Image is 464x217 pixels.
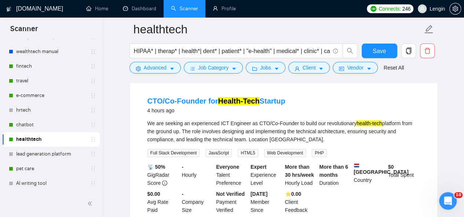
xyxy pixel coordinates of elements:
[454,192,463,198] span: 10
[251,191,267,197] b: [DATE]
[379,5,401,13] span: Connects:
[285,191,301,197] b: ⭐️ 0.00
[198,64,229,72] span: Job Category
[169,66,175,71] span: caret-down
[147,106,285,115] div: 4 hours ago
[384,64,404,72] a: Reset All
[343,48,357,54] span: search
[90,63,96,69] span: holder
[90,93,96,98] span: holder
[251,164,267,170] b: Expert
[449,6,461,12] a: setting
[134,20,423,38] input: Scanner name...
[180,190,215,214] div: Company Size
[147,149,200,157] span: Full Stack Development
[246,62,285,74] button: folderJobscaret-down
[362,44,397,58] button: Save
[16,161,86,176] a: pet care
[352,163,387,187] div: Country
[215,190,249,214] div: Payment Verified
[333,62,377,74] button: idcardVendorcaret-down
[215,163,249,187] div: Talent Preference
[87,200,95,207] span: double-left
[402,5,410,13] span: 246
[420,6,425,11] span: user
[171,5,198,12] a: searchScanner
[146,163,180,187] div: GigRadar Score
[216,191,245,197] b: Not Verified
[274,66,279,71] span: caret-down
[184,62,243,74] button: barsJob Categorycaret-down
[354,163,409,175] b: [GEOGRAPHIC_DATA]
[318,66,324,71] span: caret-down
[16,147,86,161] a: lead generation platform
[333,49,338,53] span: info-circle
[284,190,318,214] div: Client Feedback
[319,164,348,178] b: More than 6 months
[90,136,96,142] span: holder
[182,191,183,197] b: -
[6,3,11,15] img: logo
[288,62,330,74] button: userClientcaret-down
[90,107,96,113] span: holder
[205,149,232,157] span: JavaScript
[285,164,314,178] b: More than 30 hrs/week
[303,64,316,72] span: Client
[370,6,376,12] img: upwork-logo.png
[90,180,96,186] span: holder
[424,25,434,34] span: edit
[147,119,420,143] div: We are seeking an experienced ICT Engineer as CTO/Co-Founder to build our revolutionary platform ...
[147,97,285,105] a: CTO/Co-Founder forHealth-TechStartup
[295,66,300,71] span: user
[16,59,86,74] a: fintech
[218,97,259,105] mark: Health-Tech
[180,163,215,187] div: Hourly
[388,164,394,170] b: $ 0
[439,192,457,210] iframe: Intercom live chat
[347,64,363,72] span: Vendor
[373,46,386,56] span: Save
[16,176,86,191] a: AI writing tool
[190,66,195,71] span: bars
[231,66,237,71] span: caret-down
[90,122,96,128] span: holder
[129,62,181,74] button: settingAdvancedcaret-down
[146,190,180,214] div: Avg Rate Paid
[312,149,327,157] span: PHP
[249,190,284,214] div: Member Since
[16,132,86,147] a: healthtech
[387,163,421,187] div: Total Spent
[16,117,86,132] a: chatbot
[182,164,183,170] b: -
[16,74,86,88] a: travel
[450,6,461,12] span: setting
[284,163,318,187] div: Hourly Load
[16,103,86,117] a: hrtech
[420,44,435,58] button: delete
[401,44,416,58] button: copy
[354,163,359,168] img: 🇳🇱
[4,23,44,39] span: Scanner
[136,66,141,71] span: setting
[402,48,416,54] span: copy
[343,44,357,58] button: search
[249,163,284,187] div: Experience Level
[162,180,167,186] span: info-circle
[90,151,96,157] span: holder
[216,164,239,170] b: Everyone
[90,78,96,84] span: holder
[264,149,306,157] span: Web Development
[147,164,165,170] b: 📡 50%
[144,64,167,72] span: Advanced
[252,66,257,71] span: folder
[420,48,434,54] span: delete
[366,66,372,71] span: caret-down
[213,5,236,12] a: userProfile
[16,88,86,103] a: e-commerce
[318,163,352,187] div: Duration
[260,64,271,72] span: Jobs
[134,46,330,56] input: Search Freelance Jobs...
[238,149,258,157] span: HTML5
[147,191,160,197] b: $0.00
[449,3,461,15] button: setting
